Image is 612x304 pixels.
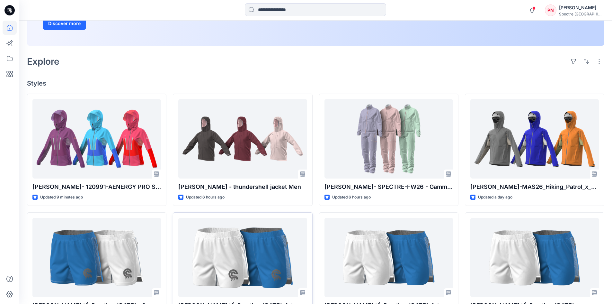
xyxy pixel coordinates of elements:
[324,182,453,191] p: [PERSON_NAME]- SPECTRE-FW26 - Gamma MX Jacket W ( X000010741)
[43,17,86,30] button: Discover more
[178,218,307,297] a: Quang tồ_Practice_4Sep2025_Artworks v2
[32,99,161,179] a: Mien Dang- 120991-AENERGY PRO SO HYBRID HOODED JACKET WOMEN
[470,218,599,297] a: Quang tồ_Practice_4Sep2025
[186,194,225,201] p: Updated 6 hours ago
[32,182,161,191] p: [PERSON_NAME]- 120991-AENERGY PRO SO HYBRID HOODED JACKET WOMEN
[559,12,604,16] div: Spectre [GEOGRAPHIC_DATA]
[545,5,556,16] div: PN
[470,182,599,191] p: [PERSON_NAME]-MAS26_Hiking_Patrol_x_Mammut_HS_Hooded_Jacket BULK [DATE]
[27,56,59,67] h2: Explore
[324,99,453,179] a: Duc Nguyen- SPECTRE-FW26 - Gamma MX Jacket W ( X000010741)
[178,182,307,191] p: [PERSON_NAME] - thundershell jacket Men
[478,194,512,201] p: Updated a day ago
[332,194,371,201] p: Updated 6 hours ago
[324,218,453,297] a: Quang tồ_Practice_4Sep2025_Artworks
[27,79,604,87] h4: Styles
[178,99,307,179] a: Phương Nguyễn - thundershell jacket Men
[32,218,161,297] a: Quang tồ_Practice_4Sep2025_v3
[470,99,599,179] a: Quang Doan-MAS26_Hiking_Patrol_x_Mammut_HS_Hooded_Jacket BULK 18.9.25
[40,194,83,201] p: Updated 9 minutes ago
[559,4,604,12] div: [PERSON_NAME]
[43,17,187,30] a: Discover more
